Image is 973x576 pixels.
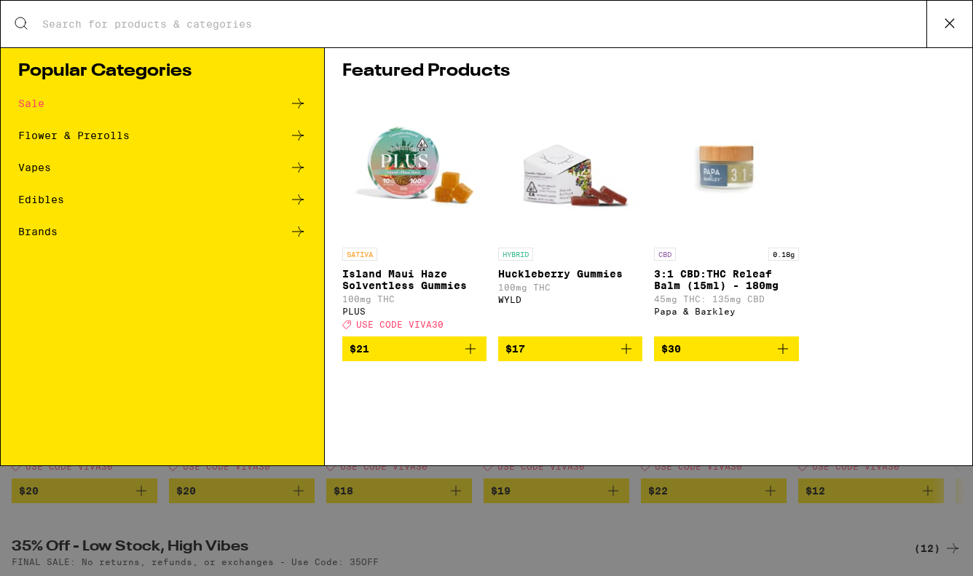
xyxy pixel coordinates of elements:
h1: Popular Categories [18,63,307,80]
div: Flower & Prerolls [18,130,130,141]
p: HYBRID [498,248,533,261]
button: Add to bag [342,336,486,361]
a: Edibles [18,191,307,208]
p: Huckleberry Gummies [498,268,642,280]
a: Open page for Huckleberry Gummies from WYLD [498,95,642,336]
span: $30 [661,343,681,355]
a: Sale [18,95,307,112]
div: Vapes [18,162,51,173]
div: Edibles [18,194,64,205]
a: Open page for Island Maui Haze Solventless Gummies from PLUS [342,95,486,336]
span: $21 [350,343,369,355]
p: Island Maui Haze Solventless Gummies [342,268,486,291]
div: Papa & Barkley [654,307,798,316]
p: 3:1 CBD:THC Releaf Balm (15ml) - 180mg [654,268,798,291]
div: Sale [18,98,44,109]
button: Add to bag [654,336,798,361]
p: SATIVA [342,248,377,261]
input: Search for products & categories [42,17,926,31]
div: Brands [18,226,58,237]
h1: Featured Products [342,63,955,80]
p: 100mg THC [498,283,642,292]
a: Open page for 3:1 CBD:THC Releaf Balm (15ml) - 180mg from Papa & Barkley [654,95,798,336]
p: 100mg THC [342,294,486,304]
div: PLUS [342,307,486,316]
button: Redirect to URL [1,1,795,106]
a: Vapes [18,159,307,176]
button: Add to bag [498,336,642,361]
span: $17 [505,343,525,355]
a: Flower & Prerolls [18,127,307,144]
img: Papa & Barkley - 3:1 CBD:THC Releaf Balm (15ml) - 180mg [654,95,798,240]
a: Brands [18,223,307,240]
img: WYLD - Huckleberry Gummies [498,95,642,240]
p: CBD [654,248,676,261]
span: USE CODE VIVA30 [356,320,444,329]
p: 0.18g [768,248,799,261]
p: 45mg THC: 135mg CBD [654,294,798,304]
img: PLUS - Island Maui Haze Solventless Gummies [342,95,486,240]
span: Hi. Need any help? [9,10,105,22]
div: WYLD [498,295,642,304]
